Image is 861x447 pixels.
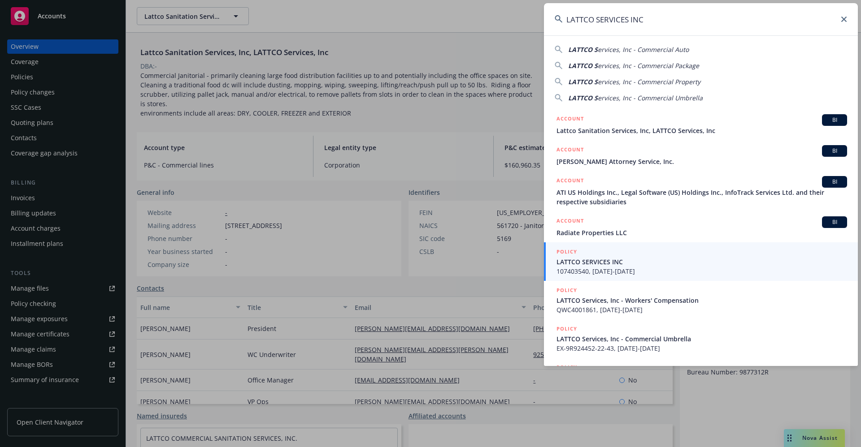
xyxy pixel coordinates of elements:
span: ATI US Holdings Inc., Legal Software (US) Holdings Inc., InfoTrack Services Ltd. and their respec... [557,188,847,206]
span: BI [826,147,844,155]
a: ACCOUNTBIATI US Holdings Inc., Legal Software (US) Holdings Inc., InfoTrack Services Ltd. and the... [544,171,858,211]
h5: ACCOUNT [557,145,584,156]
span: Radiate Properties LLC [557,228,847,237]
h5: POLICY [557,286,577,295]
span: LATTCO SERVICES INC [557,257,847,266]
span: ervices, Inc - Commercial Package [598,61,699,70]
span: LATTCO S [568,61,598,70]
span: [PERSON_NAME] Attorney Service, Inc. [557,157,847,166]
span: LATTCO S [568,94,598,102]
span: BI [826,178,844,186]
a: POLICYLATTCO Services, Inc - Commercial UmbrellaEX-9R924452-22-43, [DATE]-[DATE] [544,319,858,358]
span: ervices, Inc - Commercial Property [598,77,700,86]
span: LATTCO S [568,45,598,54]
a: ACCOUNTBIRadiate Properties LLC [544,211,858,242]
h5: POLICY [557,363,577,372]
span: Lattco Sanitation Services, Inc, LATTCO Services, Inc [557,126,847,135]
a: ACCOUNTBILattco Sanitation Services, Inc, LATTCO Services, Inc [544,109,858,140]
input: Search... [544,3,858,35]
span: 107403540, [DATE]-[DATE] [557,266,847,276]
a: POLICYLATTCO Services, Inc - Workers' CompensationQWC4001861, [DATE]-[DATE] [544,281,858,319]
span: LATTCO S [568,77,598,86]
span: LATTCO Services, Inc - Workers' Compensation [557,296,847,305]
span: ervices, Inc - Commercial Auto [598,45,689,54]
span: EX-9R924452-22-43, [DATE]-[DATE] [557,344,847,353]
span: BI [826,218,844,226]
a: POLICYLATTCO SERVICES INC107403540, [DATE]-[DATE] [544,242,858,281]
h5: POLICY [557,324,577,333]
h5: POLICY [557,247,577,256]
a: POLICY [544,358,858,396]
a: ACCOUNTBI[PERSON_NAME] Attorney Service, Inc. [544,140,858,171]
span: BI [826,116,844,124]
span: ervices, Inc - Commercial Umbrella [598,94,703,102]
span: QWC4001861, [DATE]-[DATE] [557,305,847,314]
h5: ACCOUNT [557,114,584,125]
span: LATTCO Services, Inc - Commercial Umbrella [557,334,847,344]
h5: ACCOUNT [557,216,584,227]
h5: ACCOUNT [557,176,584,187]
